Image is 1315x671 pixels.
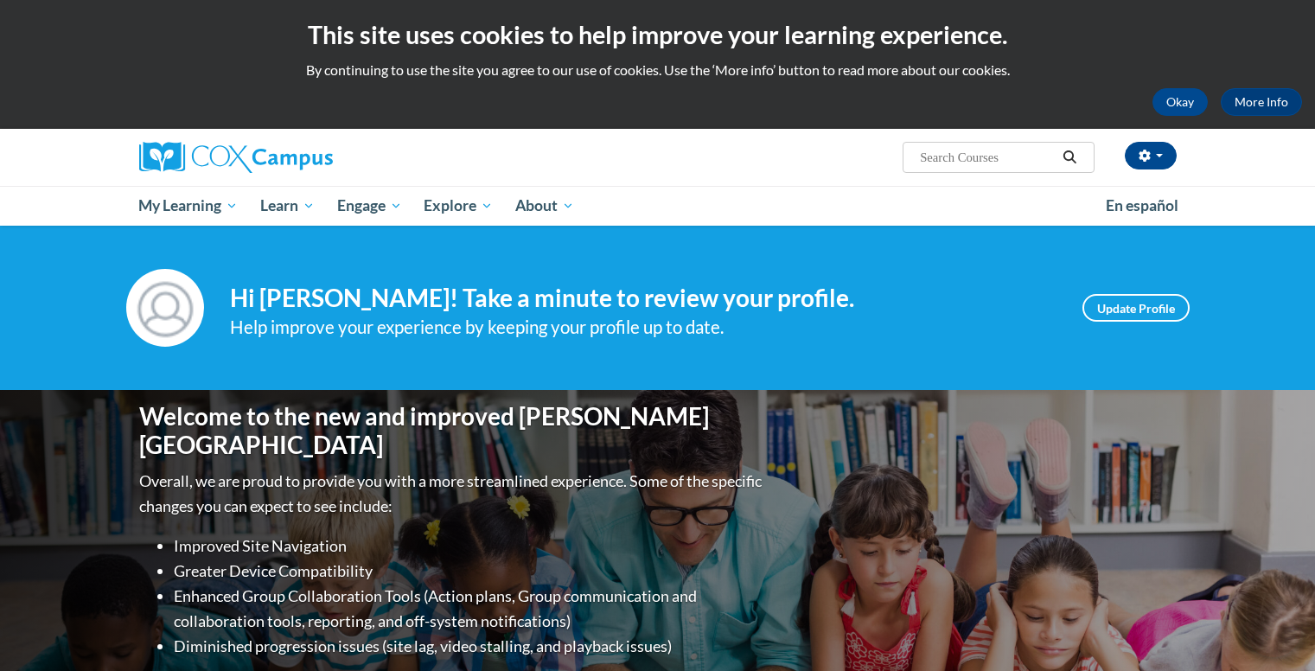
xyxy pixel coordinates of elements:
[113,186,1203,226] div: Main menu
[1082,294,1190,322] a: Update Profile
[1056,147,1082,168] button: Search
[1106,196,1178,214] span: En español
[249,186,326,226] a: Learn
[918,147,1056,168] input: Search Courses
[504,186,585,226] a: About
[1125,142,1177,169] button: Account Settings
[126,269,204,347] img: Profile Image
[139,469,766,519] p: Overall, we are proud to provide you with a more streamlined experience. Some of the specific cha...
[230,313,1056,342] div: Help improve your experience by keeping your profile up to date.
[337,195,402,216] span: Engage
[1246,602,1301,657] iframe: Button to launch messaging window
[230,284,1056,313] h4: Hi [PERSON_NAME]! Take a minute to review your profile.
[13,61,1302,80] p: By continuing to use the site you agree to our use of cookies. Use the ‘More info’ button to read...
[260,195,315,216] span: Learn
[138,195,238,216] span: My Learning
[139,142,333,173] img: Cox Campus
[424,195,493,216] span: Explore
[174,634,766,659] li: Diminished progression issues (site lag, video stalling, and playback issues)
[326,186,413,226] a: Engage
[139,402,766,460] h1: Welcome to the new and improved [PERSON_NAME][GEOGRAPHIC_DATA]
[128,186,250,226] a: My Learning
[174,534,766,559] li: Improved Site Navigation
[13,17,1302,52] h2: This site uses cookies to help improve your learning experience.
[1152,88,1208,116] button: Okay
[412,186,504,226] a: Explore
[174,559,766,584] li: Greater Device Compatibility
[1221,88,1302,116] a: More Info
[139,142,468,173] a: Cox Campus
[515,195,574,216] span: About
[174,584,766,634] li: Enhanced Group Collaboration Tools (Action plans, Group communication and collaboration tools, re...
[1095,188,1190,224] a: En español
